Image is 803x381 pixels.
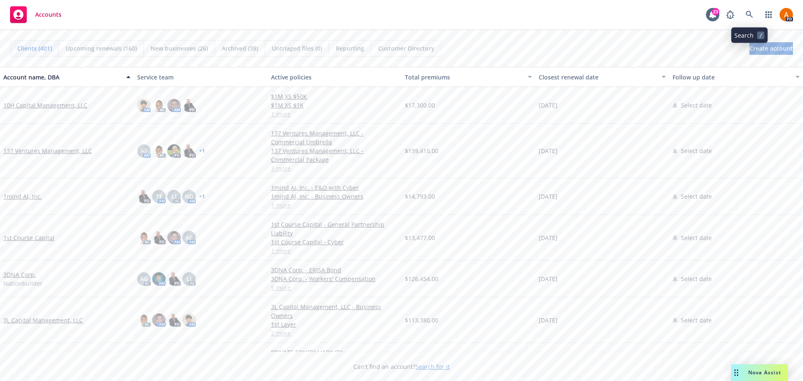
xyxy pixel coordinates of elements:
span: Can't find an account? [353,362,450,371]
img: photo [137,313,151,327]
a: 1st Layer [271,320,398,329]
img: photo [167,99,181,112]
img: photo [182,313,196,327]
span: Customer Directory [378,44,435,53]
span: AG [140,274,148,283]
img: photo [152,272,166,286]
div: Service team [137,73,264,82]
a: 137 Ventures Management, LLC - Commercial Umbrella [271,129,398,146]
a: 3L Capital Management, LLC - Business Owners [271,302,398,320]
a: 3L Capital Management, LLC [3,316,83,325]
a: Create account [749,42,793,55]
span: Select date [681,192,712,201]
a: Search [741,6,758,23]
span: ND [185,192,194,201]
img: photo [152,313,166,327]
div: Drag to move [731,364,742,381]
span: [DATE] [539,146,557,155]
span: AF [141,146,147,155]
img: photo [152,144,166,158]
span: Upcoming renewals (160) [66,44,137,53]
img: photo [780,8,793,21]
span: [DATE] [539,316,557,325]
a: 5 more [271,283,398,292]
span: Select date [681,146,712,155]
span: [DATE] [539,192,557,201]
a: Search for it [415,363,450,371]
span: $14,793.00 [405,192,435,201]
span: Archived (38) [222,44,258,53]
span: $126,454.00 [405,274,438,283]
span: [DATE] [539,233,557,242]
span: Select date [681,101,712,110]
a: 2 more [271,329,398,338]
a: $1M XS $50K [271,92,398,101]
span: [DATE] [539,274,557,283]
img: photo [182,144,196,158]
a: + 1 [199,194,205,199]
img: photo [182,99,196,112]
span: Select date [681,233,712,242]
a: $1M XS $1K [271,101,398,110]
span: Nationbuilder [3,279,43,288]
img: photo [137,190,151,203]
a: 1mind AI, Inc. - E&O with Cyber [271,183,398,192]
a: 3 more [271,164,398,173]
div: 23 [712,8,719,15]
a: 1 more [271,110,398,118]
span: $113,380.00 [405,316,438,325]
a: 1 more [271,246,398,255]
span: $139,415.00 [405,146,438,155]
span: [DATE] [539,101,557,110]
img: photo [167,272,181,286]
span: $17,300.00 [405,101,435,110]
a: 3DNA Corp. - ERISA Bond [271,266,398,274]
button: Closest renewal date [535,67,669,87]
span: $13,477.00 [405,233,435,242]
a: PRIVATE EQUITY LIABILITY [271,348,398,357]
button: Nova Assist [731,364,788,381]
span: Accounts [35,11,61,18]
a: Accounts [7,3,65,26]
div: Total premiums [405,73,523,82]
a: 137 Ventures Management, LLC - Commercial Package [271,146,398,164]
div: Closest renewal date [539,73,657,82]
button: Total premiums [401,67,535,87]
button: Active policies [268,67,401,87]
button: Service team [134,67,268,87]
span: LI [171,192,176,201]
a: Report a Bug [722,6,739,23]
img: photo [167,313,181,327]
img: photo [167,231,181,244]
span: LI [187,274,192,283]
span: Reporting [336,44,364,53]
span: AF [186,233,192,242]
img: photo [167,144,181,158]
span: Select date [681,274,712,283]
a: 1st Course Capital - General Partnership Liability [271,220,398,238]
img: photo [137,99,151,112]
button: Follow up date [669,67,803,87]
img: photo [152,231,166,244]
a: 3DNA Corp. [3,270,36,279]
span: Clients (401) [17,44,52,53]
div: Follow up date [673,73,790,82]
img: photo [152,99,166,112]
a: 10H Capital Management, LLC [3,101,87,110]
a: 1st Course Capital - Cyber [271,238,398,246]
span: TF [156,192,162,201]
a: 1mind AI, Inc. [3,192,42,201]
span: New businesses (26) [151,44,208,53]
img: photo [137,231,151,244]
div: Active policies [271,73,398,82]
a: 137 Ventures Management, LLC [3,146,92,155]
a: 1st Course Capital [3,233,54,242]
span: Nova Assist [748,369,781,376]
a: 3DNA Corp. - Workers' Compensation [271,274,398,283]
a: 1mind AI, Inc. - Business Owners [271,192,398,201]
